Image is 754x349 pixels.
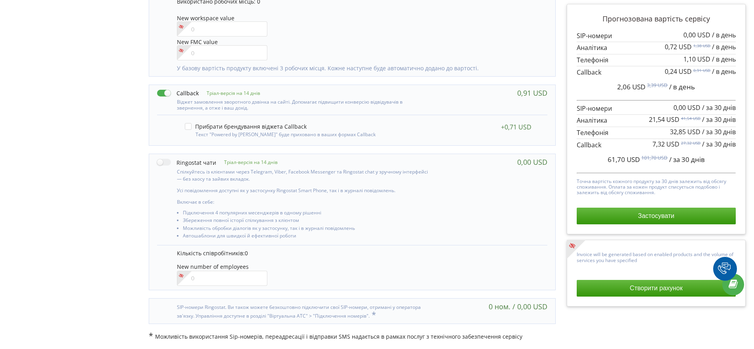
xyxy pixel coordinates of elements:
[712,55,736,64] span: / в день
[157,97,430,111] div: Віджет замовлення зворотного дзвінка на сайті. Допомагає підвищити конверсію відвідувачів в зверн...
[149,332,556,341] p: Можливість використання Sip-номерів, переадресації і відправки SMS надається в рамках послуг з те...
[681,140,700,146] sup: 27,32 USD
[177,38,218,46] span: New FMC value
[673,103,700,112] span: 0,00 USD
[702,115,736,124] span: / за 30 днів
[577,104,736,113] p: SIP-номери
[183,218,430,225] li: Збереження повної історії спілкування з клієнтом
[702,140,736,148] span: / за 30 днів
[577,116,736,125] p: Аналітика
[185,123,307,130] label: Прибрати брендування віджета Callback
[489,303,547,310] div: 0 ном. / 0,00 USD
[577,43,736,52] p: Аналітика
[517,89,547,97] div: 0,91 USD
[712,42,736,51] span: / в день
[665,42,692,51] span: 0,72 USD
[177,271,268,286] input: 0
[693,67,710,73] sup: 0,91 USD
[712,31,736,39] span: / в день
[157,89,199,97] label: Callback
[157,158,216,166] label: Ringostat чати
[501,123,531,131] div: +0,71 USD
[177,187,430,194] p: Усі повідомлення доступні як у застосунку Ringostat Smart Phone, так і в журналі повідомлень.
[702,103,736,112] span: / за 30 днів
[577,128,736,137] p: Телефонія
[712,67,736,76] span: / в день
[577,31,736,40] p: SIP-номери
[577,68,736,77] p: Callback
[183,210,430,218] li: Підключення 4 популярних месенджерів в одному рішенні
[177,14,234,22] span: New workspace value
[177,168,430,182] p: Спілкуйтесь із клієнтами через Telegram, Viber, Facebook Messenger та Ringostat chat у зручному і...
[177,263,249,270] span: New number of employees
[177,199,430,205] p: Включає в себе:
[683,55,710,64] span: 1,10 USD
[617,82,645,91] span: 2,06 USD
[517,158,547,166] div: 0,00 USD
[608,155,640,164] span: 61,70 USD
[199,90,260,96] p: Тріал-версія на 14 днів
[177,64,539,72] p: У базову вартість продукту включені 3 робочих місця. Кожне наступне буде автоматично додано до ва...
[577,141,736,150] p: Callback
[647,82,668,89] sup: 3,39 USD
[577,250,736,263] p: Invoice will be generated based on enabled products and the volume of services you have specified
[177,249,539,257] p: Кількість співробітників:
[693,43,710,48] sup: 1,38 USD
[177,45,268,60] input: 0
[245,249,248,257] span: 0
[577,177,736,196] p: Точна вартість кожного продукту за 30 днів залежить від обсягу споживання. Оплата за кожен продук...
[185,130,428,137] div: Текст "Powered by [PERSON_NAME]" буде приховано в ваших формах Callback
[669,82,695,91] span: / в день
[577,280,736,297] button: Створити рахунок
[183,233,430,241] li: Автошаблони для швидкої й ефективної роботи
[669,155,705,164] span: / за 30 днів
[649,115,679,124] span: 21,54 USD
[670,127,700,136] span: 32,85 USD
[177,21,268,37] input: 0
[652,140,679,148] span: 7,32 USD
[641,154,668,161] sup: 101,70 USD
[681,116,700,121] sup: 41,54 USD
[183,226,430,233] li: Можливість обробки діалогів як у застосунку, так і в журналі повідомлень
[665,67,692,76] span: 0,24 USD
[577,14,736,24] p: Прогнозована вартість сервісу
[157,303,430,320] div: SIP-номери Ringostat. Ви також можете безкоштовно підключити свої SIP-номери, отримані у оператор...
[216,159,278,166] p: Тріал-версія на 14 днів
[683,31,710,39] span: 0,00 USD
[702,127,736,136] span: / за 30 днів
[577,56,736,65] p: Телефонія
[577,208,736,224] button: Застосувати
